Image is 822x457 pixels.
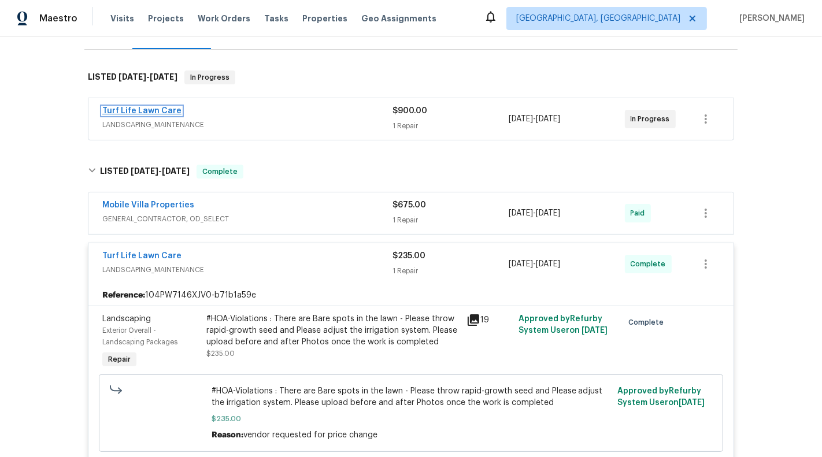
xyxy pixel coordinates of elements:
[119,73,146,81] span: [DATE]
[84,153,738,190] div: LISTED [DATE]-[DATE]Complete
[102,315,151,323] span: Landscaping
[519,315,608,335] span: Approved by Refurby System User on
[102,213,393,225] span: GENERAL_CONTRACTOR, OD_SELECT
[88,285,734,306] div: 104PW7146XJV0-b71b1a59e
[509,260,533,268] span: [DATE]
[206,313,460,348] div: #HOA-Violations : There are Bare spots in the lawn - Please throw rapid-growth seed and Please ad...
[393,120,509,132] div: 1 Repair
[243,431,377,439] span: vendor requested for price change
[110,13,134,24] span: Visits
[102,289,145,301] b: Reference:
[536,115,560,123] span: [DATE]
[302,13,347,24] span: Properties
[631,207,650,219] span: Paid
[509,115,533,123] span: [DATE]
[148,13,184,24] span: Projects
[88,70,177,84] h6: LISTED
[206,350,235,357] span: $235.00
[162,167,190,175] span: [DATE]
[103,354,135,365] span: Repair
[100,165,190,179] h6: LISTED
[509,209,533,217] span: [DATE]
[39,13,77,24] span: Maestro
[631,113,675,125] span: In Progress
[102,201,194,209] a: Mobile Villa Properties
[102,107,182,115] a: Turf Life Lawn Care
[131,167,158,175] span: [DATE]
[536,260,560,268] span: [DATE]
[119,73,177,81] span: -
[509,113,560,125] span: -
[264,14,288,23] span: Tasks
[198,13,250,24] span: Work Orders
[509,207,560,219] span: -
[102,252,182,260] a: Turf Life Lawn Care
[198,166,242,177] span: Complete
[617,387,705,407] span: Approved by Refurby System User on
[102,264,393,276] span: LANDSCAPING_MAINTENANCE
[361,13,436,24] span: Geo Assignments
[735,13,805,24] span: [PERSON_NAME]
[509,258,560,270] span: -
[393,214,509,226] div: 1 Repair
[582,326,608,335] span: [DATE]
[212,413,611,425] span: $235.00
[393,107,427,115] span: $900.00
[131,167,190,175] span: -
[212,385,611,408] span: #HOA-Violations : There are Bare spots in the lawn - Please throw rapid-growth seed and Please ad...
[212,431,243,439] span: Reason:
[393,252,425,260] span: $235.00
[150,73,177,81] span: [DATE]
[393,265,509,277] div: 1 Repair
[102,327,177,345] span: Exterior Overall - Landscaping Packages
[393,201,426,209] span: $675.00
[679,399,705,407] span: [DATE]
[536,209,560,217] span: [DATE]
[631,258,671,270] span: Complete
[84,59,738,96] div: LISTED [DATE]-[DATE]In Progress
[186,72,234,83] span: In Progress
[466,313,512,327] div: 19
[628,317,668,328] span: Complete
[102,119,393,131] span: LANDSCAPING_MAINTENANCE
[516,13,680,24] span: [GEOGRAPHIC_DATA], [GEOGRAPHIC_DATA]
